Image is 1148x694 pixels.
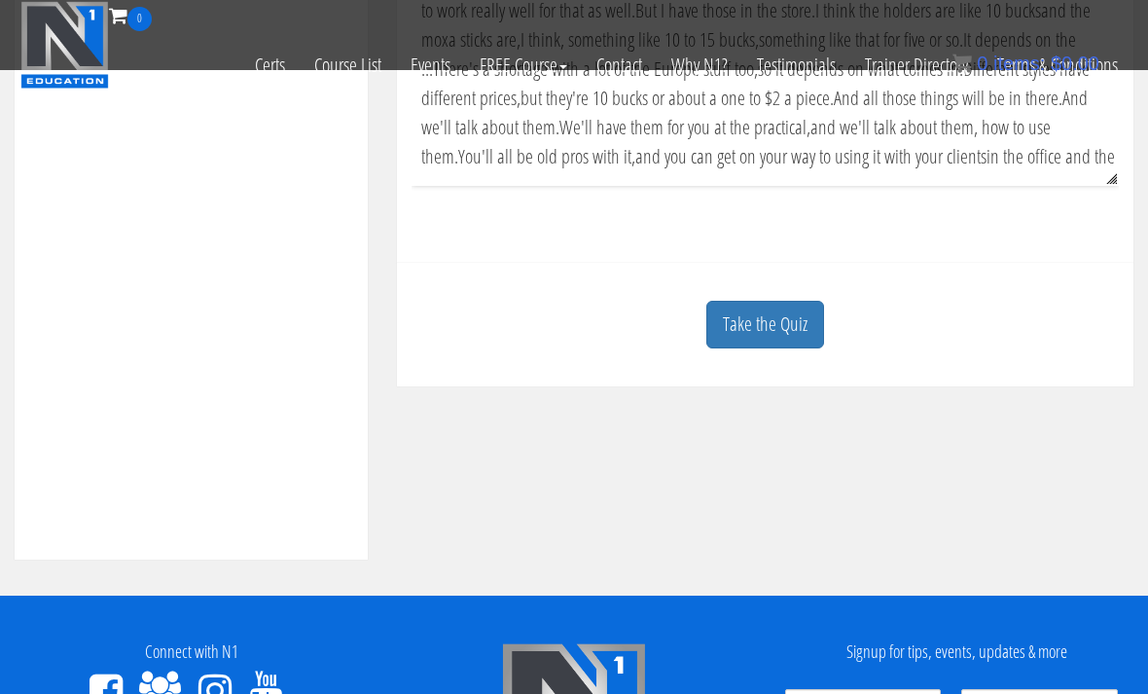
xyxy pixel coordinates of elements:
a: 0 items: $0.00 [952,53,1099,74]
a: Events [396,31,465,99]
h4: Connect with N1 [15,642,368,662]
span: $ [1051,53,1061,74]
span: in the interwebs, online, online. [711,172,915,199]
a: Take the Quiz [706,301,824,348]
bdi: 0.00 [1051,53,1099,74]
a: Terms & Conditions [983,31,1132,99]
a: Why N1? [657,31,742,99]
a: Trainer Directory [850,31,983,99]
span: You'll all be old pros with it, [458,143,635,169]
a: Course List [300,31,396,99]
a: FREE Course [465,31,582,99]
span: 0 [127,7,152,31]
span: like we're talking right now [541,172,711,199]
span: items: [993,53,1045,74]
img: icon11.png [952,54,972,73]
span: We'll have them for you at the practical, [559,114,810,140]
img: n1-education [20,1,109,89]
h4: Signup for tips, events, updates & more [780,642,1133,662]
span: and you can get on your way to using it with your clients [635,143,987,169]
a: 0 [109,2,152,28]
a: Certs [240,31,300,99]
a: Contact [582,31,657,99]
span: 0 [977,53,987,74]
a: Testimonials [742,31,850,99]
